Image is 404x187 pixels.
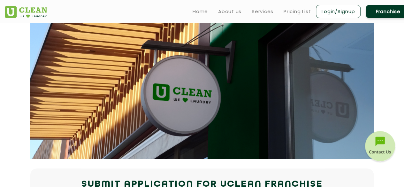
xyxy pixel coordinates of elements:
[284,8,311,15] a: Pricing List
[5,6,47,18] img: UClean Laundry and Dry Cleaning
[193,8,208,15] a: Home
[218,8,241,15] a: About us
[364,131,396,163] img: contact-btn
[252,8,273,15] a: Services
[316,5,361,18] a: Login/Signup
